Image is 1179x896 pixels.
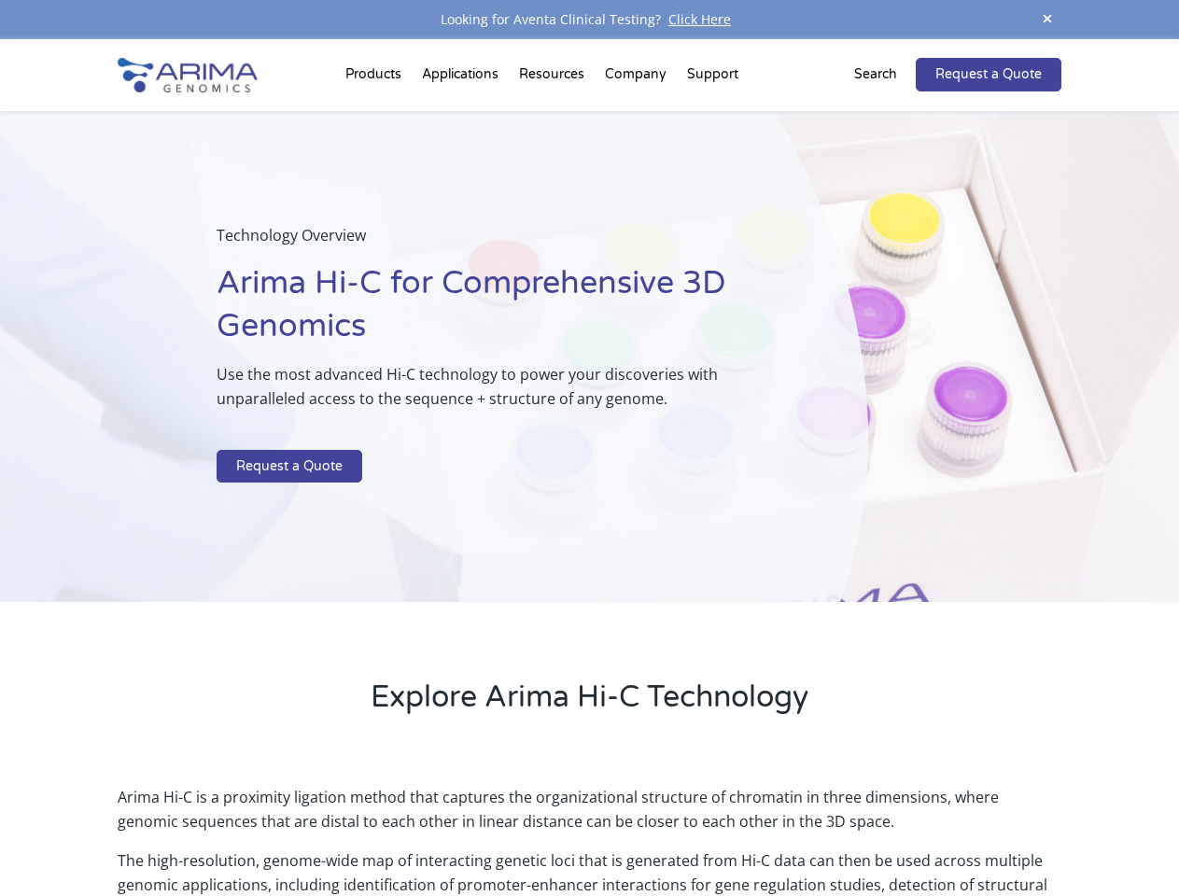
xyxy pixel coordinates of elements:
a: Request a Quote [916,58,1061,91]
p: Technology Overview [217,223,774,262]
p: Arima Hi-C is a proximity ligation method that captures the organizational structure of chromatin... [118,785,1060,848]
div: Looking for Aventa Clinical Testing? [118,7,1060,32]
a: Click Here [661,10,738,28]
h1: Arima Hi-C for Comprehensive 3D Genomics [217,262,774,362]
img: Arima-Genomics-logo [118,58,258,92]
p: Use the most advanced Hi-C technology to power your discoveries with unparalleled access to the s... [217,362,774,426]
a: Request a Quote [217,450,362,483]
h2: Explore Arima Hi-C Technology [118,677,1060,733]
p: Search [854,63,897,87]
